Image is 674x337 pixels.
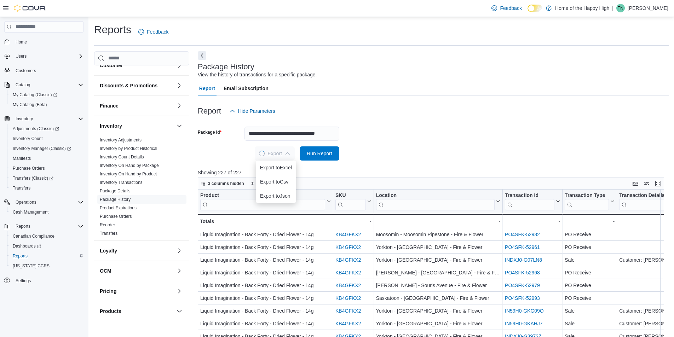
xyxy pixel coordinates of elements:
[175,81,184,90] button: Discounts & Promotions
[16,278,31,284] span: Settings
[13,146,71,151] span: Inventory Manager (Classic)
[565,243,615,251] div: PO Receive
[10,242,83,250] span: Dashboards
[1,37,86,47] button: Home
[13,276,83,285] span: Settings
[1,114,86,124] button: Inventory
[200,192,325,199] div: Product
[100,180,143,185] span: Inventory Transactions
[13,209,48,215] span: Cash Management
[100,154,144,160] span: Inventory Count Details
[175,101,184,110] button: Finance
[505,244,540,250] a: PO4SFK-52961
[175,246,184,255] button: Loyalty
[10,144,74,153] a: Inventory Manager (Classic)
[256,189,296,203] button: Export toJson
[100,308,174,315] button: Products
[175,61,184,70] button: Customer
[505,283,540,288] a: PO4SFK-52979
[555,4,609,12] p: Home of the Happy High
[10,232,57,240] a: Canadian Compliance
[10,208,51,216] a: Cash Management
[100,188,131,194] span: Package Details
[10,144,83,153] span: Inventory Manager (Classic)
[565,294,615,302] div: PO Receive
[376,217,500,226] div: -
[10,100,83,109] span: My Catalog (Beta)
[175,267,184,275] button: OCM
[100,247,174,254] button: Loyalty
[565,307,615,315] div: Sale
[100,82,157,89] h3: Discounts & Promotions
[10,134,83,143] span: Inventory Count
[13,136,43,141] span: Inventory Count
[335,232,361,237] a: KB4GFKX2
[1,197,86,207] button: Operations
[13,233,54,239] span: Canadian Compliance
[10,164,48,173] a: Purchase Orders
[16,223,30,229] span: Reports
[7,134,86,144] button: Inventory Count
[100,267,111,274] h3: OCM
[10,174,83,182] span: Transfers (Classic)
[565,192,609,210] div: Transaction Type
[376,268,500,277] div: [PERSON_NAME] - [GEOGRAPHIC_DATA] - Fire & Flower
[7,163,86,173] button: Purchase Orders
[335,308,361,314] a: KB4GFKX2
[376,281,500,290] div: [PERSON_NAME] - Souris Avenue - Fire & Flower
[100,197,131,202] a: Package History
[10,232,83,240] span: Canadian Compliance
[13,185,30,191] span: Transfers
[100,102,119,109] h3: Finance
[505,295,540,301] a: PO4SFK-52993
[10,252,83,260] span: Reports
[335,257,361,263] a: KB4GFKX2
[376,192,494,199] div: Location
[335,192,366,210] div: SKU URL
[100,171,157,177] span: Inventory On Hand by Product
[260,193,292,199] span: Export to Json
[100,62,174,69] button: Customer
[100,102,174,109] button: Finance
[10,184,33,192] a: Transfers
[13,81,83,89] span: Catalog
[612,4,613,12] p: |
[10,252,30,260] a: Reports
[4,34,83,304] nav: Complex example
[100,155,144,159] a: Inventory Count Details
[200,230,331,239] div: Liquid Imagination - Back Forty - Dried Flower - 14g
[13,198,39,207] button: Operations
[260,165,292,170] span: Export to Excel
[1,221,86,231] button: Reports
[100,62,123,69] h3: Customer
[200,256,331,264] div: Liquid Imagination - Back Forty - Dried Flower - 14g
[10,134,46,143] a: Inventory Count
[198,169,669,176] p: Showing 227 of 227
[198,107,221,115] h3: Report
[13,102,47,108] span: My Catalog (Beta)
[198,63,254,71] h3: Package History
[13,126,59,132] span: Adjustments (Classic)
[13,263,50,269] span: [US_STATE] CCRS
[565,281,615,290] div: PO Receive
[10,100,50,109] a: My Catalog (Beta)
[16,199,36,205] span: Operations
[13,243,41,249] span: Dashboards
[224,81,269,95] span: Email Subscription
[198,51,206,60] button: Next
[10,262,52,270] a: [US_STATE] CCRS
[505,257,542,263] a: INDXJ0-G07LN8
[13,66,39,75] a: Customers
[248,179,279,188] button: Sort fields
[10,91,60,99] a: My Catalog (Classic)
[7,153,86,163] button: Manifests
[335,283,361,288] a: KB4GFKX2
[10,242,44,250] a: Dashboards
[100,163,159,168] span: Inventory On Hand by Package
[100,287,174,295] button: Pricing
[175,287,184,295] button: Pricing
[618,4,623,12] span: TN
[565,217,615,226] div: -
